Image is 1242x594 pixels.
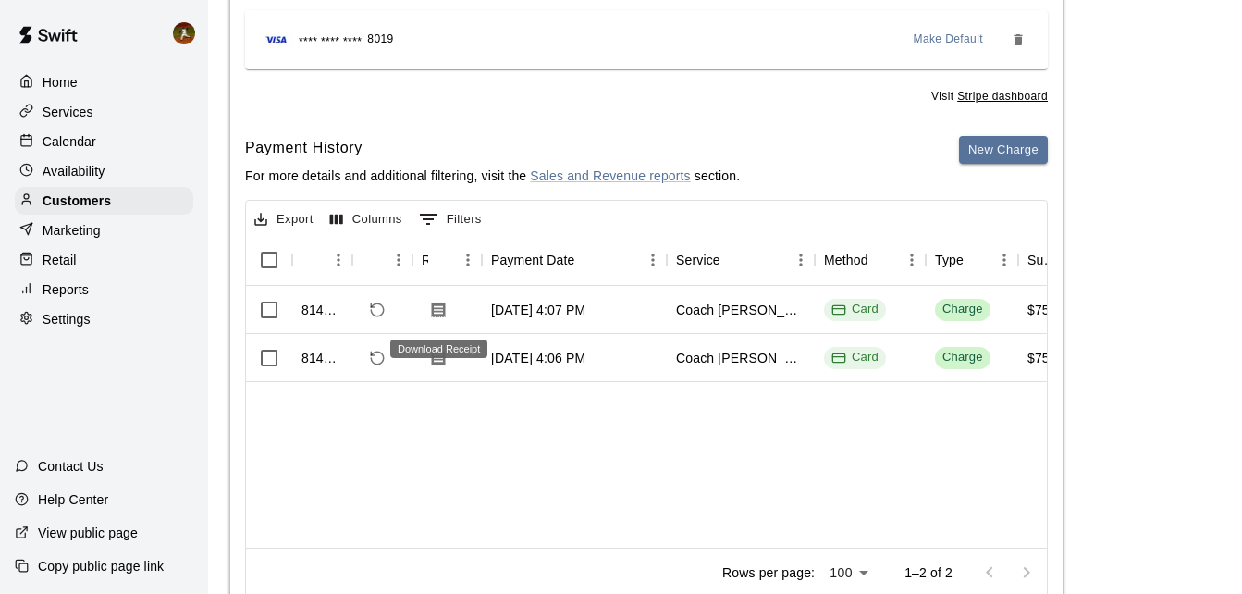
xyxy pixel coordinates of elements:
[1027,301,1068,319] div: $75.00
[362,294,393,326] span: Refund payment
[530,168,690,183] a: Sales and Revenue reports
[15,128,193,155] a: Calendar
[301,247,327,273] button: Sort
[169,15,208,52] div: Cody Hansen
[352,234,412,286] div: Refund
[868,247,894,273] button: Sort
[43,103,93,121] p: Services
[245,167,740,185] p: For more details and additional filtering, visit the section.
[390,340,487,358] div: Download Receipt
[575,247,601,273] button: Sort
[990,246,1018,274] button: Menu
[260,31,293,49] img: Credit card brand logo
[957,90,1048,103] a: Stripe dashboard
[1003,25,1033,55] button: Remove
[964,247,990,273] button: Sort
[815,234,926,286] div: Method
[422,293,455,327] button: Download Receipt
[15,276,193,303] a: Reports
[831,349,879,366] div: Card
[15,157,193,185] a: Availability
[914,31,984,49] span: Make Default
[43,162,105,180] p: Availability
[676,234,720,286] div: Service
[959,136,1048,165] button: New Charge
[38,557,164,575] p: Copy public page link
[38,490,108,509] p: Help Center
[412,234,482,286] div: Receipt
[906,25,991,55] button: Make Default
[15,68,193,96] a: Home
[43,73,78,92] p: Home
[491,234,575,286] div: Payment Date
[15,217,193,244] a: Marketing
[931,88,1048,106] span: Visit
[822,560,875,587] div: 100
[301,349,343,367] div: 814435
[1027,234,1057,286] div: Subtotal
[173,22,195,44] img: Cody Hansen
[428,247,454,273] button: Sort
[676,301,805,319] div: Coach Hansen Pitching One on One
[491,301,585,319] div: Sep 13, 2025, 4:07 PM
[422,234,428,286] div: Receipt
[38,457,104,476] p: Contact Us
[898,246,926,274] button: Menu
[482,234,667,286] div: Payment Date
[942,301,983,318] div: Charge
[15,98,193,126] a: Services
[926,234,1018,286] div: Type
[639,246,667,274] button: Menu
[385,246,412,274] button: Menu
[43,280,89,299] p: Reports
[43,310,91,328] p: Settings
[787,246,815,274] button: Menu
[43,221,101,240] p: Marketing
[824,234,868,286] div: Method
[367,31,393,49] span: 8019
[43,192,111,210] p: Customers
[15,305,193,333] a: Settings
[325,246,352,274] button: Menu
[722,563,815,582] p: Rows per page:
[676,349,805,367] div: Coach Hansen Hitting One on One
[43,132,96,151] p: Calendar
[250,205,318,234] button: Export
[15,187,193,215] a: Customers
[414,204,486,234] button: Show filters
[43,251,77,269] p: Retail
[942,349,983,366] div: Charge
[362,342,393,374] span: Refund payment
[15,246,193,274] a: Retail
[935,234,964,286] div: Type
[301,301,343,319] div: 814440
[667,234,815,286] div: Service
[831,301,879,318] div: Card
[720,247,746,273] button: Sort
[454,246,482,274] button: Menu
[292,234,352,286] div: Id
[245,136,740,160] h6: Payment History
[362,247,387,273] button: Sort
[1027,349,1068,367] div: $75.00
[904,563,953,582] p: 1–2 of 2
[491,349,585,367] div: Sep 13, 2025, 4:06 PM
[326,205,407,234] button: Select columns
[38,524,138,542] p: View public page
